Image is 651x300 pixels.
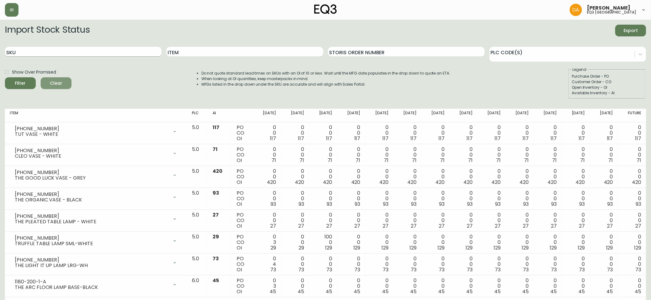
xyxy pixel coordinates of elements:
th: [DATE] [450,109,478,122]
div: 0 0 [370,256,389,273]
div: 0 0 [342,212,360,229]
div: 0 0 [623,125,641,141]
span: 420 [576,179,585,186]
div: PO CO [237,147,248,163]
li: Do not quote standard lead times on SKUs with an OI of 10 or less. Wait until the MFG date popula... [201,71,450,76]
div: 0 0 [286,212,304,229]
div: 0 0 [539,125,557,141]
span: 71 [213,146,218,153]
th: Item [5,109,187,122]
div: 0 0 [398,212,417,229]
div: 0 0 [426,190,445,207]
span: 129 [522,244,529,251]
div: Available Inventory - AI [572,90,642,96]
div: TRUFFLE TABLE LAMP SML-WHITE [15,241,169,246]
th: [DATE] [534,109,562,122]
div: 0 0 [567,147,585,163]
div: [PHONE_NUMBER]THE ORGANIC VASE - BLACK [10,190,182,204]
div: 0 0 [511,125,529,141]
div: 0 0 [482,256,501,273]
span: 129 [409,244,417,251]
div: 0 0 [567,234,585,251]
div: 0 0 [511,190,529,207]
div: 0 0 [454,147,473,163]
td: 5.0 [187,122,208,144]
span: 71 [328,157,332,164]
div: 0 0 [567,212,585,229]
span: 117 [270,135,276,142]
span: 93 [580,201,585,208]
div: 0 3 [258,278,276,294]
span: 129 [381,244,389,251]
span: OI [237,135,242,142]
div: THE LIGHT IT UP LAMP LRG-WH [15,263,169,268]
div: Filter [15,79,26,87]
span: 71 [356,157,360,164]
div: 0 0 [398,147,417,163]
div: 0 0 [314,212,332,229]
div: 0 0 [595,256,613,273]
span: 73 [467,266,473,273]
div: 0 0 [398,125,417,141]
div: 0 0 [539,256,557,273]
div: 0 0 [398,256,417,273]
div: 0 0 [454,234,473,251]
div: [PHONE_NUMBER]TRUFFLE TABLE LAMP SML-WHITE [10,234,182,248]
th: [DATE] [281,109,309,122]
div: 0 0 [258,190,276,207]
span: 117 [354,135,360,142]
span: Clear [46,79,67,87]
th: [DATE] [478,109,506,122]
span: 117 [326,135,332,142]
span: 420 [407,179,417,186]
div: 0 0 [314,278,332,294]
span: OI [237,222,242,229]
div: 0 0 [454,212,473,229]
div: 0 0 [567,190,585,207]
div: 0 0 [286,278,304,294]
span: 73 [298,266,304,273]
div: 0 0 [370,190,389,207]
div: 0 0 [623,212,641,229]
td: 5.0 [187,188,208,210]
span: 129 [437,244,445,251]
div: 0 0 [258,212,276,229]
div: THE PLEATED TABLE LAMP - WHITE [15,219,169,225]
div: 0 0 [482,278,501,294]
div: 0 0 [567,168,585,185]
div: [PHONE_NUMBER] [15,192,169,197]
div: 0 0 [426,234,445,251]
div: 0 0 [398,168,417,185]
div: PO CO [237,212,248,229]
div: 0 0 [482,190,501,207]
div: 0 0 [511,234,529,251]
div: 0 0 [482,125,501,141]
th: [DATE] [506,109,534,122]
div: 0 0 [426,278,445,294]
span: Export [620,27,641,34]
span: 71 [384,157,389,164]
td: 6.0 [187,275,208,297]
div: 0 0 [370,168,389,185]
span: 420 [295,179,304,186]
div: 0 0 [482,234,501,251]
span: 73 [523,266,529,273]
button: Filter [5,77,36,89]
div: 0 0 [286,234,304,251]
span: 117 [466,135,473,142]
th: [DATE] [337,109,365,122]
div: 0 0 [314,125,332,141]
div: [PHONE_NUMBER] [15,257,169,263]
span: 27 [607,222,613,229]
div: 0 0 [454,256,473,273]
div: 0 0 [398,278,417,294]
div: 0 0 [595,190,613,207]
td: 5.0 [187,166,208,188]
div: [PHONE_NUMBER] [15,126,169,132]
span: 73 [411,266,417,273]
div: 0 0 [623,190,641,207]
span: 73 [327,266,332,273]
span: 73 [355,266,360,273]
span: 93 [355,201,360,208]
div: THE ARC FLOOR LAMP BASE-BLACK [15,285,169,290]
